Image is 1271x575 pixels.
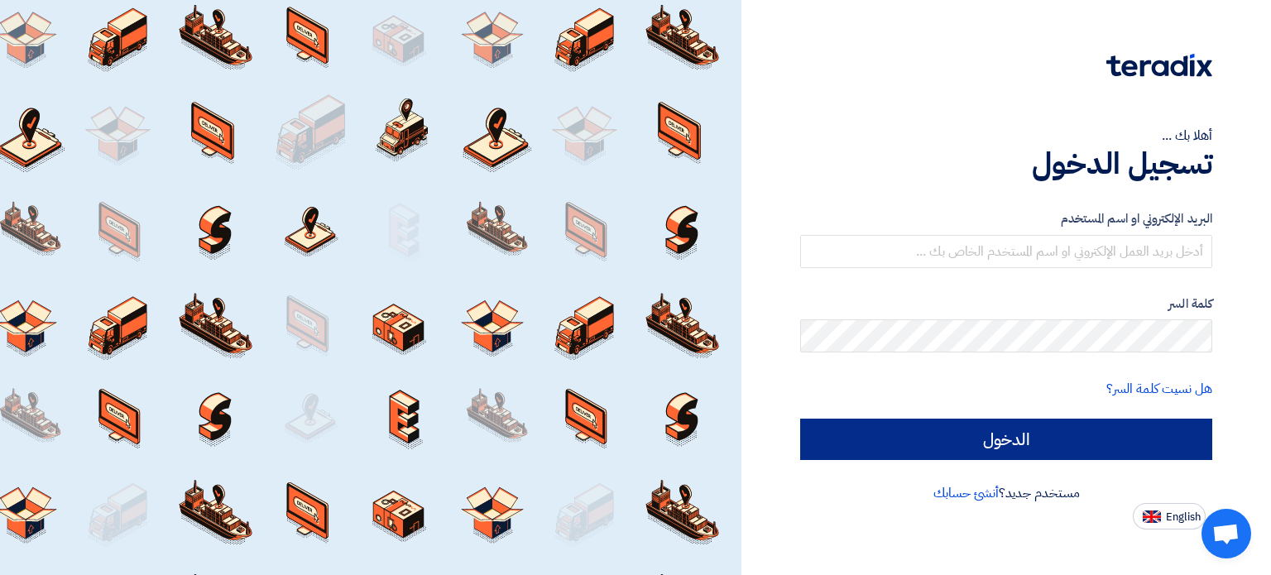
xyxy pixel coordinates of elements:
[933,483,999,503] a: أنشئ حسابك
[1133,503,1206,529] button: English
[800,126,1212,146] div: أهلا بك ...
[800,146,1212,182] h1: تسجيل الدخول
[1143,510,1161,523] img: en-US.png
[800,483,1212,503] div: مستخدم جديد؟
[1106,379,1212,399] a: هل نسيت كلمة السر؟
[800,209,1212,228] label: البريد الإلكتروني او اسم المستخدم
[800,419,1212,460] input: الدخول
[1201,509,1251,558] a: Open chat
[800,295,1212,314] label: كلمة السر
[1166,511,1201,523] span: English
[1106,54,1212,77] img: Teradix logo
[800,235,1212,268] input: أدخل بريد العمل الإلكتروني او اسم المستخدم الخاص بك ...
